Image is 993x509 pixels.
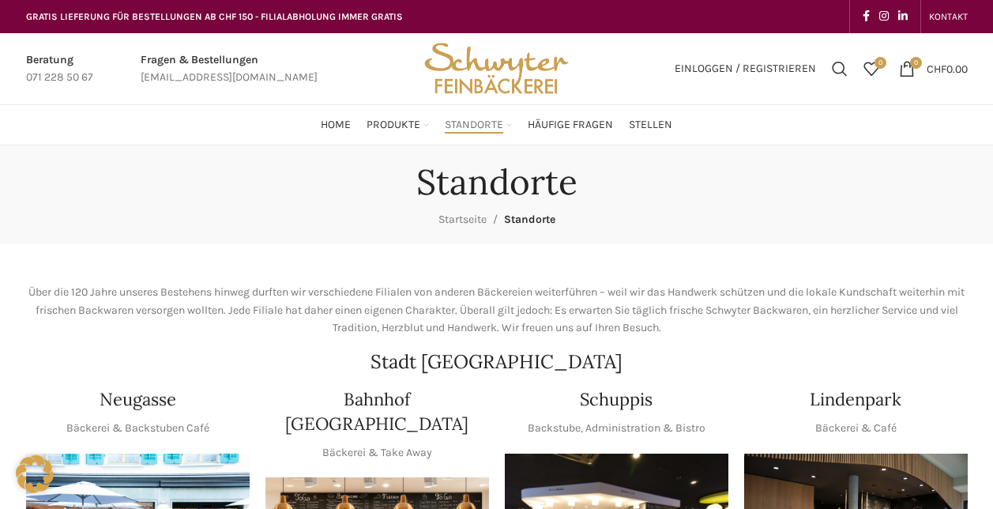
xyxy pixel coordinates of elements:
a: Facebook social link [858,6,875,28]
span: Stellen [629,118,672,133]
img: Bäckerei Schwyter [419,33,574,104]
span: 0 [910,57,922,69]
div: Secondary navigation [921,1,976,32]
h4: Schuppis [580,387,653,412]
h1: Standorte [416,161,577,203]
a: Home [321,109,351,141]
span: 0 [875,57,886,69]
a: Einloggen / Registrieren [667,53,824,85]
span: GRATIS LIEFERUNG FÜR BESTELLUNGEN AB CHF 150 - FILIALABHOLUNG IMMER GRATIS [26,11,403,22]
p: Bäckerei & Backstuben Café [66,420,209,437]
span: Home [321,118,351,133]
p: Bäckerei & Café [815,420,897,437]
bdi: 0.00 [927,62,968,75]
a: Infobox link [26,51,93,87]
h2: Stadt [GEOGRAPHIC_DATA] [26,353,968,371]
span: Häufige Fragen [528,118,613,133]
span: Einloggen / Registrieren [675,63,816,74]
p: Backstube, Administration & Bistro [528,420,705,437]
span: Produkte [367,118,420,133]
div: Meine Wunschliste [856,53,887,85]
a: Site logo [419,61,574,74]
span: CHF [927,62,946,75]
h4: Neugasse [100,387,176,412]
a: Infobox link [141,51,318,87]
a: 0 CHF0.00 [891,53,976,85]
span: Standorte [504,213,555,226]
a: Linkedin social link [893,6,912,28]
a: Häufige Fragen [528,109,613,141]
p: Bäckerei & Take Away [322,444,432,462]
span: KONTAKT [929,11,968,22]
a: Standorte [445,109,512,141]
a: Produkte [367,109,429,141]
a: Suchen [824,53,856,85]
a: Startseite [438,213,487,226]
h4: Bahnhof [GEOGRAPHIC_DATA] [265,387,489,436]
h4: Lindenpark [810,387,901,412]
a: 0 [856,53,887,85]
span: Standorte [445,118,503,133]
p: Über die 120 Jahre unseres Bestehens hinweg durften wir verschiedene Filialen von anderen Bäckere... [26,284,968,337]
a: Stellen [629,109,672,141]
a: Instagram social link [875,6,893,28]
a: KONTAKT [929,1,968,32]
div: Main navigation [18,109,976,141]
